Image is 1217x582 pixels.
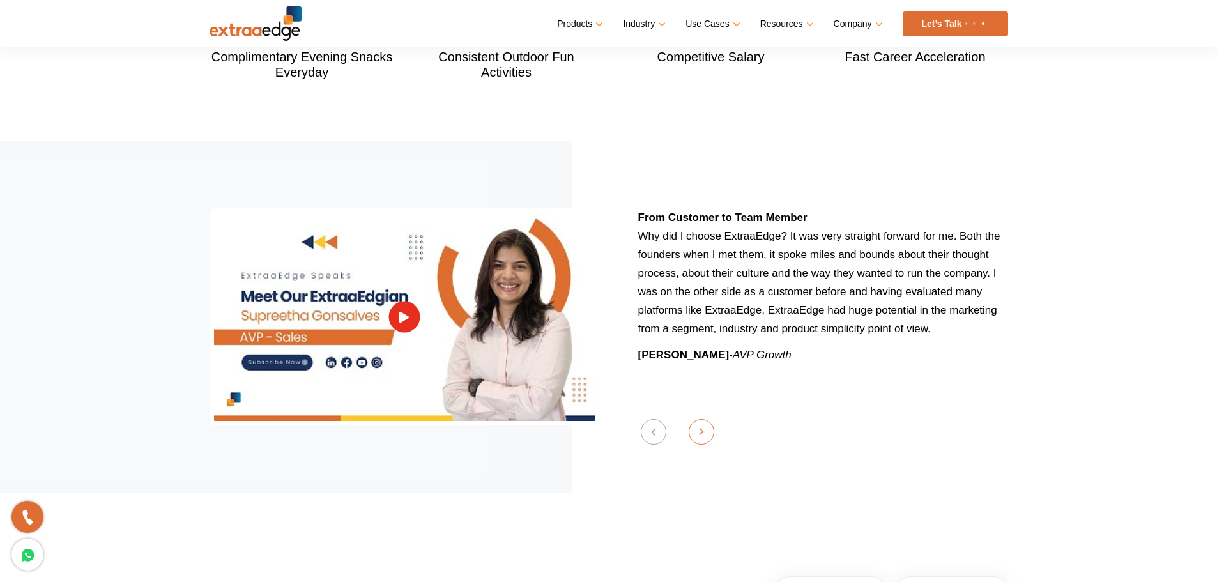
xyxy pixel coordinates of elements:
button: Previous [641,419,666,445]
h3: Complimentary Evening Snacks Everyday [210,49,395,80]
button: Next [689,419,714,445]
a: Products [557,15,601,33]
a: Let’s Talk [903,11,1008,36]
span: Why did I choose ExtraaEdge? It was very straight forward for me. Both the founders when I met th... [638,230,1000,335]
h3: Competitive Salary [618,49,804,65]
b: From Customer to Team Member [638,211,808,224]
a: Use Cases [685,15,737,33]
p: - [638,346,1008,364]
strong: [PERSON_NAME] [638,349,730,361]
a: Resources [760,15,811,33]
a: Company [834,15,880,33]
a: Industry [623,15,663,33]
h3: Consistent Outdoor Fun Activities [414,49,599,80]
h3: Fast Career Acceleration [823,49,1008,65]
i: AVP Growth [733,349,792,361]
